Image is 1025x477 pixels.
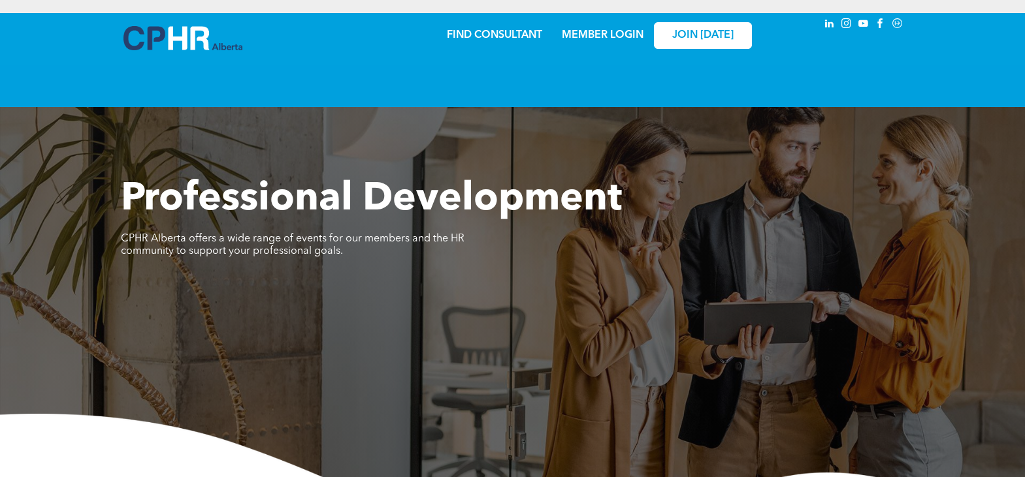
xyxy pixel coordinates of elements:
[123,26,242,50] img: A blue and white logo for cp alberta
[822,16,837,34] a: linkedin
[121,180,622,219] span: Professional Development
[121,234,464,256] span: CPHR Alberta offers a wide range of events for our members and the HR community to support your p...
[447,30,542,40] a: FIND CONSULTANT
[890,16,905,34] a: Social network
[873,16,888,34] a: facebook
[672,29,734,42] span: JOIN [DATE]
[856,16,871,34] a: youtube
[562,30,643,40] a: MEMBER LOGIN
[839,16,854,34] a: instagram
[654,22,752,49] a: JOIN [DATE]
